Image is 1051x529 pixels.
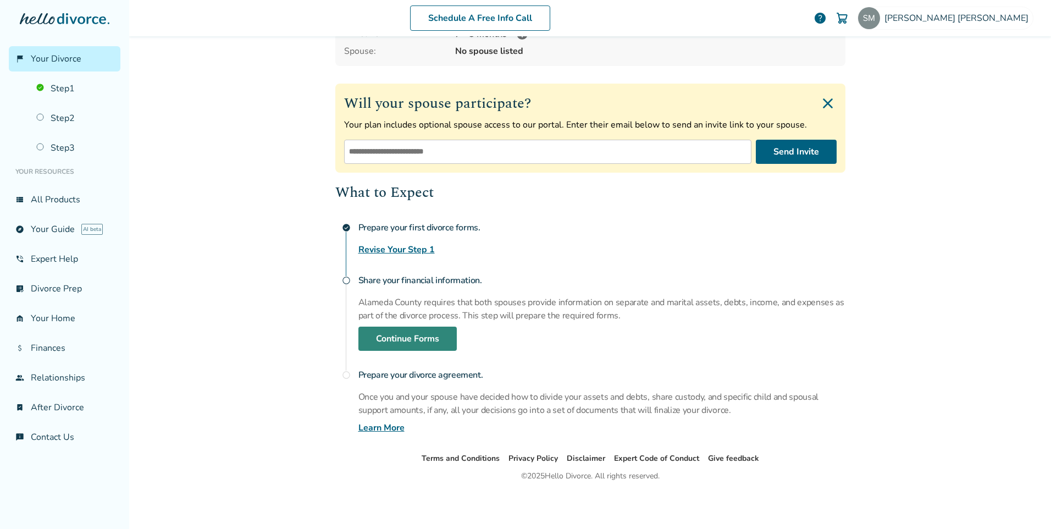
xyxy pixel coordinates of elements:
span: radio_button_unchecked [342,276,351,285]
p: Alameda County requires that both spouses provide information on separate and marital assets, deb... [358,296,845,322]
h4: Prepare your divorce agreement. [358,364,845,386]
p: Once you and your spouse have decided how to divide your assets and debts, share custody, and spe... [358,390,845,417]
span: Your Divorce [31,53,81,65]
a: Step2 [30,106,120,131]
span: radio_button_unchecked [342,371,351,379]
span: garage_home [15,314,24,323]
a: list_alt_checkDivorce Prep [9,276,120,301]
h2: What to Expect [335,181,845,203]
h2: Will your spouse participate? [344,92,837,114]
a: Step3 [30,135,120,161]
a: Continue Forms [358,327,457,351]
li: Your Resources [9,161,120,183]
span: group [15,373,24,382]
span: check_circle [342,223,351,232]
p: Your plan includes optional spouse access to our portal. Enter their email below to send an invit... [344,119,837,131]
a: groupRelationships [9,365,120,390]
span: [PERSON_NAME] [PERSON_NAME] [884,12,1033,24]
span: bookmark_check [15,403,24,412]
a: help [814,12,827,25]
a: view_listAll Products [9,187,120,212]
a: Learn More [358,421,405,434]
span: chat_info [15,433,24,442]
h4: Share your financial information. [358,269,845,291]
a: attach_moneyFinances [9,335,120,361]
span: flag_2 [15,54,24,63]
span: No spouse listed [455,45,837,57]
h4: Prepare your first divorce forms. [358,217,845,239]
li: Disclaimer [567,452,605,465]
a: phone_in_talkExpert Help [9,246,120,272]
a: exploreYour GuideAI beta [9,217,120,242]
a: Schedule A Free Info Call [410,5,550,31]
a: Step1 [30,76,120,101]
li: Give feedback [708,452,759,465]
span: AI beta [81,224,103,235]
a: Terms and Conditions [422,453,500,464]
img: Cart [836,12,849,25]
span: Spouse: [344,45,446,57]
div: © 2025 Hello Divorce. All rights reserved. [521,470,660,483]
a: bookmark_checkAfter Divorce [9,395,120,420]
a: Revise Your Step 1 [358,243,435,256]
a: garage_homeYour Home [9,306,120,331]
img: stacy_morales@hotmail.com [858,7,880,29]
a: flag_2Your Divorce [9,46,120,71]
button: Send Invite [756,140,837,164]
span: view_list [15,195,24,204]
span: attach_money [15,344,24,352]
span: explore [15,225,24,234]
a: Expert Code of Conduct [614,453,699,464]
img: Close invite form [819,95,837,112]
a: chat_infoContact Us [9,425,120,450]
span: phone_in_talk [15,255,24,263]
a: Privacy Policy [508,453,558,464]
span: list_alt_check [15,284,24,293]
